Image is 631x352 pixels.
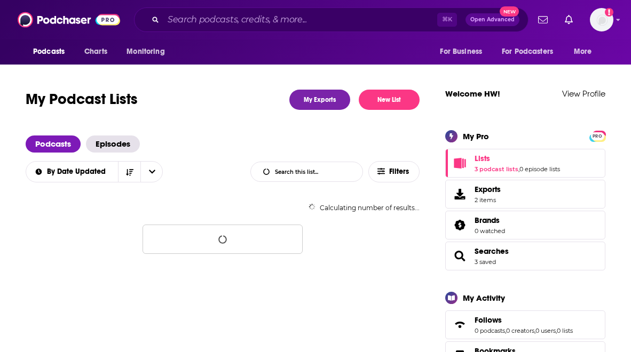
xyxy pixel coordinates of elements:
h2: Choose List sort [26,161,163,182]
a: Welcome HW! [445,89,500,99]
h1: My Podcast Lists [26,90,138,110]
div: Calculating number of results... [26,204,420,212]
a: Episodes [86,135,140,153]
span: More [574,44,592,59]
button: open menu [432,42,495,62]
span: Follows [475,315,502,325]
span: Exports [475,185,501,194]
span: Brands [445,211,605,239]
span: 2 items [475,196,501,204]
span: Filters [389,168,411,175]
a: Follows [475,315,573,325]
span: For Podcasters [502,44,553,59]
a: Brands [475,215,505,225]
img: Podchaser - Follow, Share and Rate Podcasts [18,10,120,30]
a: 0 episode lists [519,165,560,173]
span: , [505,327,506,334]
a: Searches [475,246,509,256]
a: Follows [449,317,470,332]
span: Logged in as HWdata [590,8,613,31]
div: My Activity [463,293,505,303]
span: Charts [84,44,107,59]
div: Search podcasts, credits, & more... [134,7,529,32]
a: 0 creators [506,327,534,334]
span: Monitoring [127,44,164,59]
button: Sort Direction [118,162,140,182]
span: Searches [445,242,605,270]
button: open menu [26,168,119,175]
span: Podcasts [33,44,65,59]
span: , [534,327,535,334]
span: ⌘ K [437,13,457,27]
div: My Pro [463,131,489,141]
span: Open Advanced [470,17,515,22]
button: Open AdvancedNew [466,13,519,26]
a: 3 saved [475,258,496,266]
a: PRO [591,131,604,139]
a: 0 watched [475,227,505,235]
button: Loading [143,225,303,254]
span: Exports [449,187,470,202]
span: , [518,165,519,173]
span: Follows [445,310,605,339]
button: open menu [26,42,78,62]
button: open menu [495,42,569,62]
svg: Add a profile image [605,8,613,17]
a: Lists [475,154,560,163]
a: Lists [449,156,470,171]
a: My Exports [289,90,350,110]
span: Lists [445,149,605,178]
button: Show profile menu [590,8,613,31]
span: New [500,6,519,17]
span: Brands [475,215,500,225]
a: 0 users [535,327,556,334]
button: open menu [566,42,605,62]
button: open menu [119,42,178,62]
a: Exports [445,180,605,209]
a: Brands [449,218,470,233]
a: View Profile [562,89,605,99]
a: Show notifications dropdown [561,11,577,29]
button: New List [359,90,420,110]
span: By Date Updated [47,168,109,175]
a: Searches [449,249,470,263]
button: Filters [368,161,420,182]
a: 0 podcasts [475,327,505,334]
img: User Profile [590,8,613,31]
a: Charts [77,42,114,62]
span: PRO [591,132,604,140]
button: open menu [140,162,163,182]
span: Lists [475,154,490,163]
a: Show notifications dropdown [534,11,552,29]
span: For Business [440,44,482,59]
a: Podcasts [26,135,81,153]
input: Search podcasts, credits, & more... [163,11,437,28]
span: , [556,327,557,334]
a: 3 podcast lists [475,165,518,173]
a: 0 lists [557,327,573,334]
